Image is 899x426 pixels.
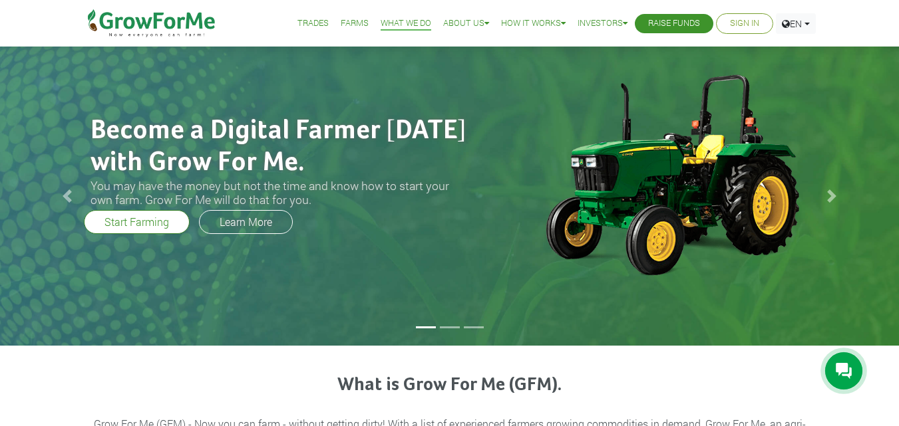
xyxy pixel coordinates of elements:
a: Start Farming [84,210,190,234]
a: What We Do [381,17,431,31]
a: Trades [297,17,329,31]
h2: Become a Digital Farmer [DATE] with Grow For Me. [90,115,470,179]
h3: What is Grow For Me (GFM). [92,374,807,397]
a: Raise Funds [648,17,700,31]
img: growforme image [523,68,819,280]
a: Learn More [199,210,293,234]
a: How it Works [501,17,566,31]
a: EN [776,13,816,34]
a: Farms [341,17,369,31]
h3: You may have the money but not the time and know how to start your own farm. Grow For Me will do ... [90,179,470,207]
a: About Us [443,17,489,31]
a: Sign In [730,17,759,31]
a: Investors [578,17,628,31]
